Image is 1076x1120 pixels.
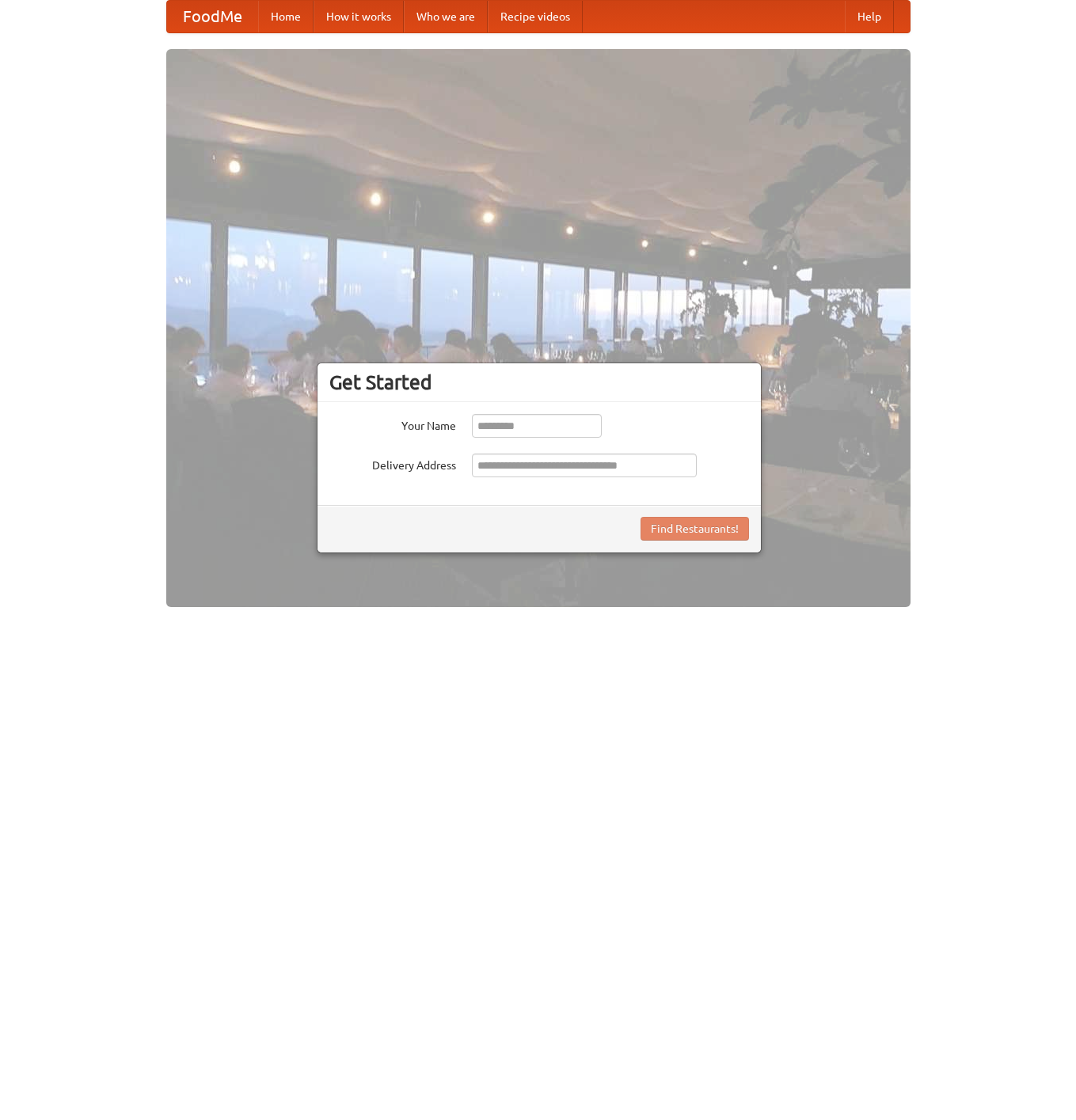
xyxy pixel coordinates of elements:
[167,1,258,32] a: FoodMe
[258,1,314,32] a: Home
[488,1,583,32] a: Recipe videos
[845,1,894,32] a: Help
[641,517,749,541] button: Find Restaurants!
[329,370,749,394] h3: Get Started
[404,1,488,32] a: Who we are
[314,1,404,32] a: How it works
[329,454,456,473] label: Delivery Address
[329,414,456,434] label: Your Name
